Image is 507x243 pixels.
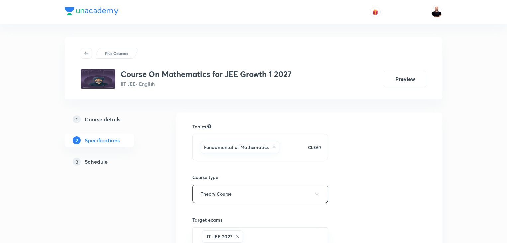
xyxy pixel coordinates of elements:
[65,7,118,17] a: Company Logo
[65,155,155,168] a: 3Schedule
[121,80,292,87] p: IIT JEE • English
[205,233,232,240] h6: IIT JEE 2027
[73,136,81,144] p: 2
[65,113,155,126] a: 1Course details
[384,71,426,87] button: Preview
[121,69,292,79] h3: Course On Mathematics for JEE Growth 1 2027
[192,174,328,181] h6: Course type
[85,136,120,144] h5: Specifications
[192,123,206,130] h6: Topics
[65,7,118,15] img: Company Logo
[372,9,378,15] img: avatar
[73,115,81,123] p: 1
[204,144,269,151] h6: Fundamental of Mathematics
[85,158,108,166] h5: Schedule
[207,123,211,129] div: Search for topics
[324,237,325,238] button: Open
[370,7,381,17] button: avatar
[81,69,115,89] img: 8006e557dda5401a8cb3f0cfa97e360e.png
[192,185,328,203] button: Theory Course
[85,115,120,123] h5: Course details
[192,216,328,223] h6: Target exams
[105,50,128,56] p: Plus Courses
[73,158,81,166] p: 3
[431,6,442,18] img: Anantya Academy
[308,144,321,150] p: CLEAR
